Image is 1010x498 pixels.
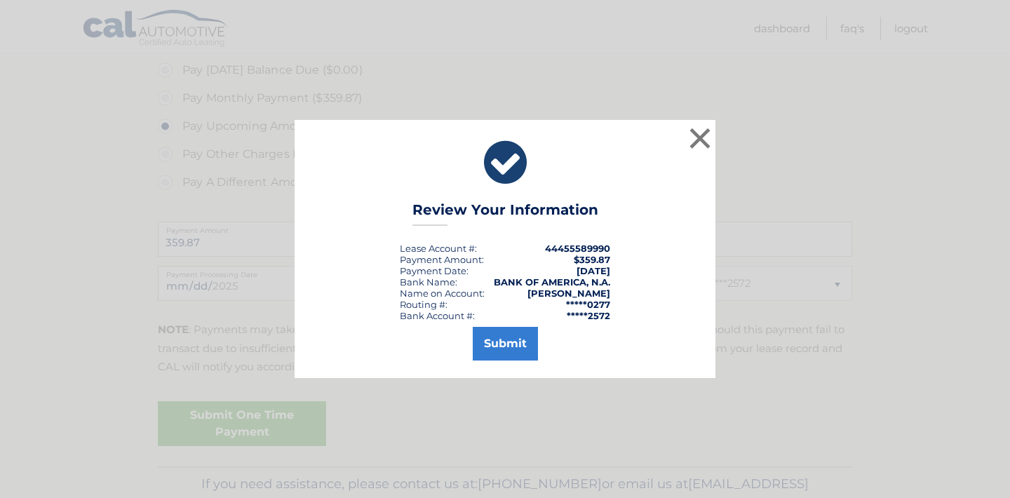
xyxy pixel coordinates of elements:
strong: BANK OF AMERICA, N.A. [494,276,610,288]
div: Bank Account #: [400,310,475,321]
span: Payment Date [400,265,466,276]
div: Lease Account #: [400,243,477,254]
div: : [400,265,469,276]
strong: 44455589990 [545,243,610,254]
button: × [686,124,714,152]
span: [DATE] [577,265,610,276]
div: Routing #: [400,299,447,310]
button: Submit [473,327,538,361]
div: Name on Account: [400,288,485,299]
div: Payment Amount: [400,254,484,265]
strong: [PERSON_NAME] [527,288,610,299]
div: Bank Name: [400,276,457,288]
span: $359.87 [574,254,610,265]
h3: Review Your Information [412,201,598,226]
